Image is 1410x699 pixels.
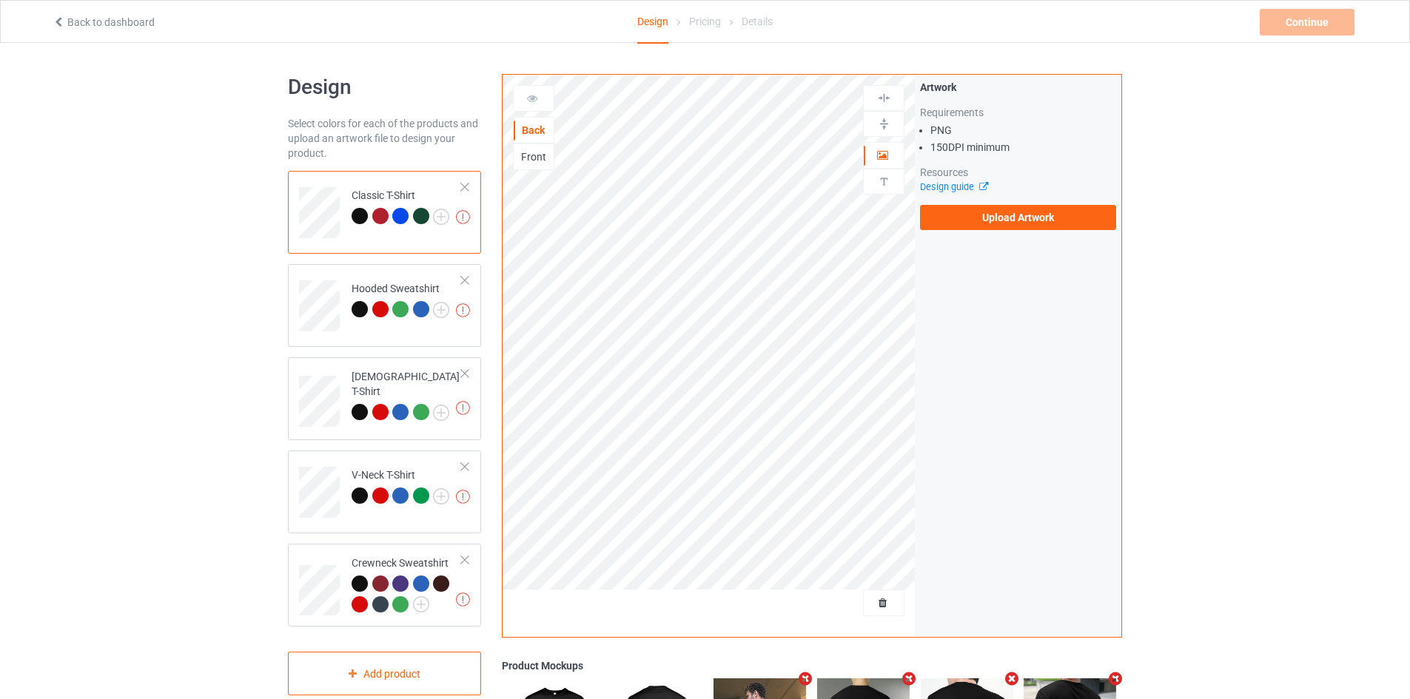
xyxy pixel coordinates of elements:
[742,1,773,42] div: Details
[433,209,449,225] img: svg+xml;base64,PD94bWwgdmVyc2lvbj0iMS4wIiBlbmNvZGluZz0iVVRGLTgiPz4KPHN2ZyB3aWR0aD0iMjJweCIgaGVpZ2...
[796,671,815,686] i: Remove mockup
[288,116,481,161] div: Select colors for each of the products and upload an artwork file to design your product.
[930,140,1116,155] li: 150 DPI minimum
[920,105,1116,120] div: Requirements
[502,658,1122,673] div: Product Mockups
[637,1,668,44] div: Design
[514,123,554,138] div: Back
[899,671,918,686] i: Remove mockup
[433,405,449,421] img: svg+xml;base64,PD94bWwgdmVyc2lvbj0iMS4wIiBlbmNvZGluZz0iVVRGLTgiPz4KPHN2ZyB3aWR0aD0iMjJweCIgaGVpZ2...
[456,303,470,317] img: exclamation icon
[1107,671,1125,686] i: Remove mockup
[877,117,891,131] img: svg%3E%0A
[456,210,470,224] img: exclamation icon
[53,16,155,28] a: Back to dashboard
[456,490,470,504] img: exclamation icon
[352,556,462,611] div: Crewneck Sweatshirt
[352,369,462,419] div: [DEMOGRAPHIC_DATA] T-Shirt
[689,1,721,42] div: Pricing
[413,596,429,612] img: svg+xml;base64,PD94bWwgdmVyc2lvbj0iMS4wIiBlbmNvZGluZz0iVVRGLTgiPz4KPHN2ZyB3aWR0aD0iMjJweCIgaGVpZ2...
[352,467,449,503] div: V-Neck T-Shirt
[456,401,470,415] img: exclamation icon
[920,205,1116,230] label: Upload Artwork
[514,149,554,164] div: Front
[288,544,481,627] div: Crewneck Sweatshirt
[288,357,481,440] div: [DEMOGRAPHIC_DATA] T-Shirt
[920,165,1116,180] div: Resources
[1003,671,1021,686] i: Remove mockup
[433,488,449,504] img: svg+xml;base64,PD94bWwgdmVyc2lvbj0iMS4wIiBlbmNvZGluZz0iVVRGLTgiPz4KPHN2ZyB3aWR0aD0iMjJweCIgaGVpZ2...
[433,302,449,318] img: svg+xml;base64,PD94bWwgdmVyc2lvbj0iMS4wIiBlbmNvZGluZz0iVVRGLTgiPz4KPHN2ZyB3aWR0aD0iMjJweCIgaGVpZ2...
[456,592,470,607] img: exclamation icon
[288,450,481,533] div: V-Neck T-Shirt
[920,80,1116,95] div: Artwork
[920,181,987,192] a: Design guide
[288,264,481,347] div: Hooded Sweatshirt
[930,123,1116,138] li: PNG
[288,652,481,695] div: Add product
[288,171,481,254] div: Classic T-Shirt
[877,91,891,105] img: svg%3E%0A
[877,175,891,189] img: svg%3E%0A
[352,281,449,317] div: Hooded Sweatshirt
[288,74,481,101] h1: Design
[352,188,449,223] div: Classic T-Shirt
